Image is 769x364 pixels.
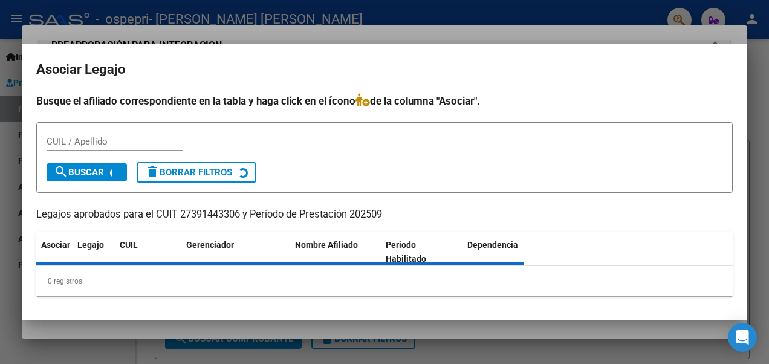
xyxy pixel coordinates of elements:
[386,240,426,264] span: Periodo Habilitado
[381,232,462,272] datatable-header-cell: Periodo Habilitado
[145,167,232,178] span: Borrar Filtros
[36,93,733,109] h4: Busque el afiliado correspondiente en la tabla y haga click en el ícono de la columna "Asociar".
[186,240,234,250] span: Gerenciador
[36,232,73,272] datatable-header-cell: Asociar
[295,240,358,250] span: Nombre Afiliado
[181,232,290,272] datatable-header-cell: Gerenciador
[462,232,553,272] datatable-header-cell: Dependencia
[36,207,733,223] p: Legajos aprobados para el CUIT 27391443306 y Período de Prestación 202509
[47,163,127,181] button: Buscar
[36,58,733,81] h2: Asociar Legajo
[145,164,160,179] mat-icon: delete
[54,167,104,178] span: Buscar
[36,266,733,296] div: 0 registros
[467,240,518,250] span: Dependencia
[137,162,256,183] button: Borrar Filtros
[41,240,70,250] span: Asociar
[54,164,68,179] mat-icon: search
[73,232,115,272] datatable-header-cell: Legajo
[77,240,104,250] span: Legajo
[120,240,138,250] span: CUIL
[115,232,181,272] datatable-header-cell: CUIL
[728,323,757,352] div: Open Intercom Messenger
[290,232,381,272] datatable-header-cell: Nombre Afiliado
